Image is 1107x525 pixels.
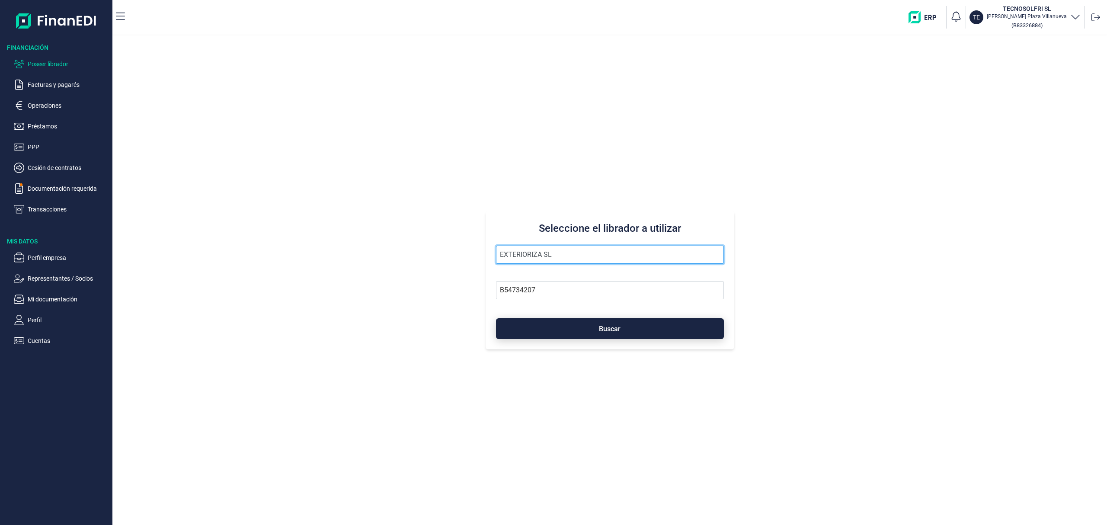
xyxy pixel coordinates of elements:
[28,294,109,304] p: Mi documentación
[14,294,109,304] button: Mi documentación
[28,336,109,346] p: Cuentas
[1011,22,1043,29] small: Copiar cif
[28,183,109,194] p: Documentación requerida
[973,13,980,22] p: TE
[14,183,109,194] button: Documentación requerida
[987,13,1067,20] p: [PERSON_NAME] Plaza Villanueva
[28,315,109,325] p: Perfil
[28,100,109,111] p: Operaciones
[496,221,724,235] h3: Seleccione el librador a utilizar
[14,100,109,111] button: Operaciones
[987,4,1067,13] h3: TECNOSOLFRI SL
[14,315,109,325] button: Perfil
[28,163,109,173] p: Cesión de contratos
[14,273,109,284] button: Representantes / Socios
[909,11,943,23] img: erp
[28,253,109,263] p: Perfil empresa
[599,326,621,332] span: Buscar
[969,4,1081,30] button: TETECNOSOLFRI SL[PERSON_NAME] Plaza Villanueva(B83326884)
[14,121,109,131] button: Préstamos
[28,273,109,284] p: Representantes / Socios
[16,7,97,35] img: Logo de aplicación
[496,281,724,299] input: Busque por NIF
[14,204,109,214] button: Transacciones
[28,121,109,131] p: Préstamos
[14,253,109,263] button: Perfil empresa
[14,336,109,346] button: Cuentas
[28,80,109,90] p: Facturas y pagarés
[28,142,109,152] p: PPP
[14,59,109,69] button: Poseer librador
[496,318,724,339] button: Buscar
[14,142,109,152] button: PPP
[28,59,109,69] p: Poseer librador
[14,163,109,173] button: Cesión de contratos
[28,204,109,214] p: Transacciones
[14,80,109,90] button: Facturas y pagarés
[496,246,724,264] input: Seleccione la razón social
